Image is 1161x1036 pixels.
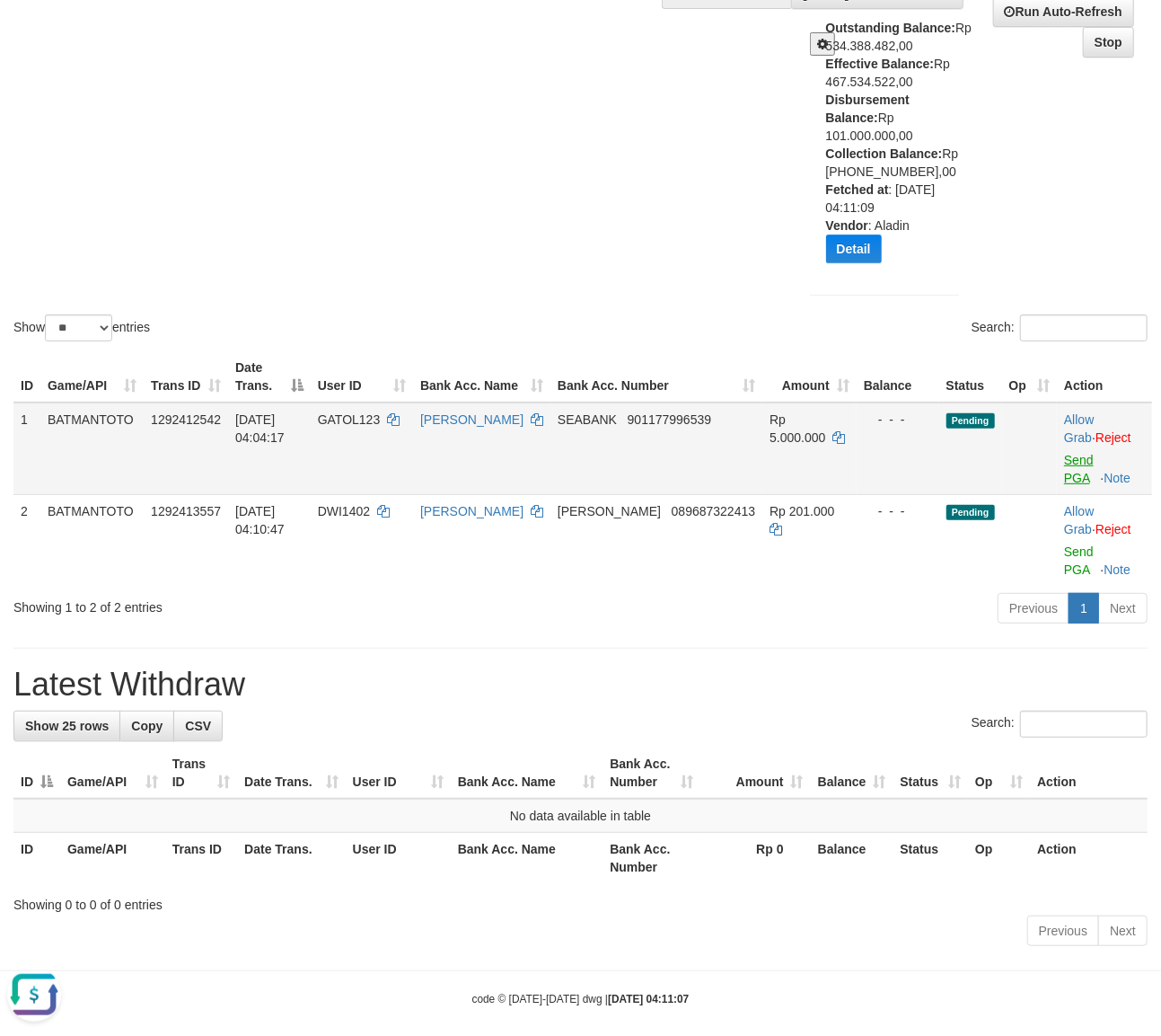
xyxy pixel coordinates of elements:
th: Action [1057,351,1152,403]
span: [DATE] 04:04:17 [235,412,285,445]
th: User ID: activate to sort column ascending [346,748,451,799]
a: Note [1104,562,1130,577]
th: User ID [346,833,451,884]
th: Game/API [60,833,165,884]
th: ID [13,833,60,884]
th: Status: activate to sort column ascending [893,748,969,799]
span: Pending [946,505,995,520]
th: User ID: activate to sort column ascending [311,351,413,403]
span: 1292413557 [151,504,221,518]
span: GATOL123 [318,412,381,427]
a: Send PGA [1064,545,1094,577]
th: Bank Acc. Name [451,833,603,884]
th: Amount: activate to sort column ascending [762,351,857,403]
a: Allow Grab [1064,412,1094,445]
span: · [1064,412,1095,445]
a: 1 [1069,593,1099,624]
th: Op: activate to sort column ascending [1002,351,1057,403]
b: Vendor [826,218,868,233]
span: Rp 201.000 [770,504,834,518]
th: Balance: activate to sort column ascending [811,748,893,799]
div: Showing 0 to 0 of 0 entries [13,889,1148,914]
a: Next [1098,916,1148,946]
span: 1292412542 [151,412,221,427]
b: Disbursement Balance: [826,93,910,125]
th: Game/API: activate to sort column ascending [60,748,165,799]
label: Search: [972,314,1148,341]
label: Show entries [13,314,150,341]
a: Note [1104,471,1130,485]
th: Date Trans. [237,833,345,884]
a: Copy [119,711,174,741]
a: Allow Grab [1064,504,1094,536]
h1: Latest Withdraw [13,667,1148,703]
span: Copy [131,719,163,733]
th: Action [1030,748,1148,799]
th: Rp 0 [700,833,810,884]
a: [PERSON_NAME] [420,412,523,427]
input: Search: [1020,314,1148,341]
a: Previous [1027,916,1099,946]
td: · [1057,403,1152,495]
span: Rp 5.000.000 [770,412,825,445]
b: Effective Balance: [826,57,935,71]
div: - - - [864,411,932,429]
select: Showentries [45,314,112,341]
a: Reject [1095,430,1131,445]
span: Show 25 rows [25,719,109,733]
a: Reject [1095,522,1131,536]
th: ID [13,351,40,403]
td: No data available in table [13,799,1148,833]
span: · [1064,504,1095,536]
td: 1 [13,403,40,495]
button: Open LiveChat chat widget [7,7,61,61]
span: [DATE] 04:10:47 [235,504,285,536]
span: Pending [946,413,995,429]
strong: [DATE] 04:11:07 [608,993,689,1005]
span: [PERSON_NAME] [558,504,661,518]
th: ID: activate to sort column descending [13,748,60,799]
th: Trans ID [165,833,237,884]
a: Next [1098,593,1148,624]
b: Fetched at [826,182,889,197]
th: Balance [857,351,939,403]
small: code © [DATE]-[DATE] dwg | [472,993,690,1005]
a: Send PGA [1064,453,1094,485]
th: Amount: activate to sort column ascending [700,748,810,799]
a: Show 25 rows [13,711,120,741]
span: Copy 901177996539 to clipboard [628,412,711,427]
a: CSV [173,711,223,741]
span: Copy 089687322413 to clipboard [672,504,755,518]
th: Date Trans.: activate to sort column descending [228,351,311,403]
th: Bank Acc. Number: activate to sort column ascending [550,351,762,403]
a: Stop [1083,27,1134,58]
th: Bank Acc. Number [602,833,700,884]
td: BATMANTOTO [40,403,144,495]
div: - - - [864,502,932,520]
span: DWI1402 [318,504,370,518]
th: Op [968,833,1030,884]
td: 2 [13,494,40,586]
div: Showing 1 to 2 of 2 entries [13,591,471,616]
th: Status [893,833,969,884]
b: Collection Balance: [826,146,943,161]
b: Outstanding Balance: [826,21,956,35]
div: Rp 534.388.482,00 Rp 467.534.522,00 Rp 101.000.000,00 Rp [PHONE_NUMBER],00 : [DATE] 04:11:09 : Al... [826,19,972,277]
a: [PERSON_NAME] [420,504,523,518]
span: SEABANK [558,412,617,427]
th: Bank Acc. Name: activate to sort column ascending [451,748,603,799]
th: Bank Acc. Name: activate to sort column ascending [413,351,550,403]
label: Search: [972,711,1148,738]
th: Status [939,351,1002,403]
td: BATMANTOTO [40,494,144,586]
th: Game/API: activate to sort column ascending [40,351,144,403]
td: · [1057,494,1152,586]
th: Bank Acc. Number: activate to sort column ascending [602,748,700,799]
th: Date Trans.: activate to sort column ascending [237,748,345,799]
th: Op: activate to sort column ascending [968,748,1030,799]
th: Trans ID: activate to sort column ascending [165,748,237,799]
span: CSV [185,719,211,733]
a: Previous [998,593,1069,624]
input: Search: [1020,711,1148,738]
button: Detail [826,235,882,263]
